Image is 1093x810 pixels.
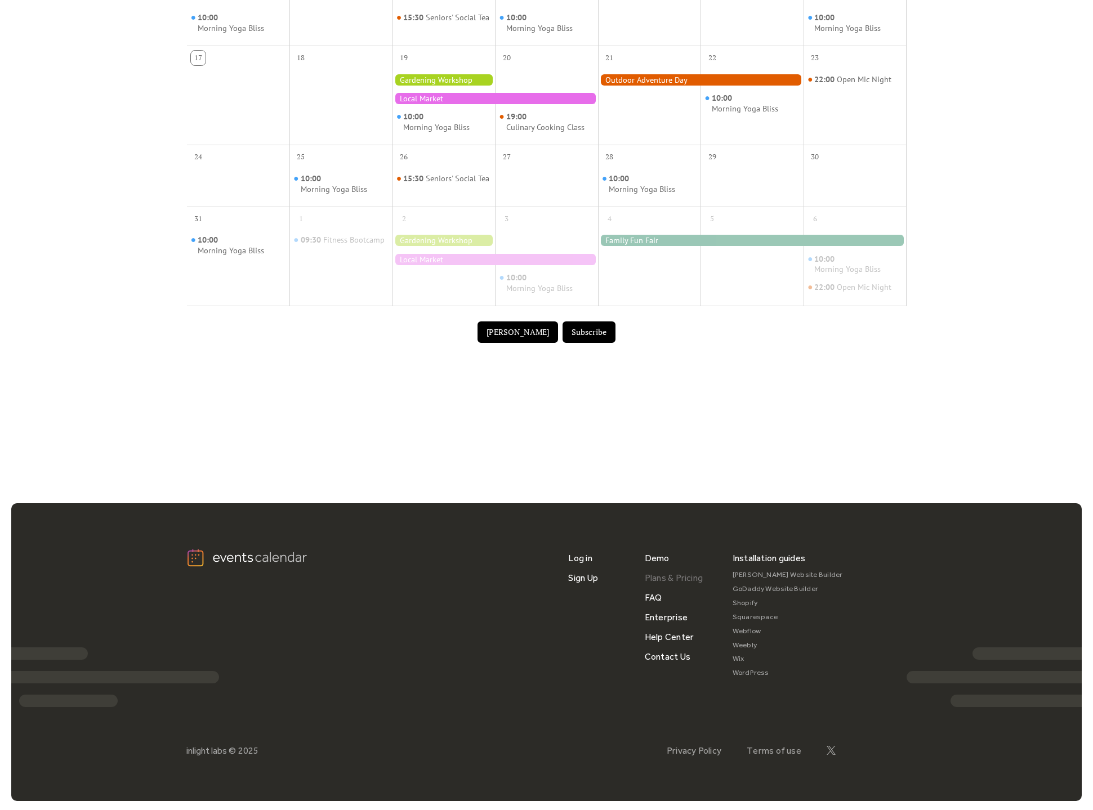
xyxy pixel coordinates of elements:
[747,745,801,756] a: Terms of use
[733,548,806,568] div: Installation guides
[733,666,843,680] a: WordPress
[733,568,843,582] a: [PERSON_NAME] Website Builder
[733,638,843,652] a: Weebly
[186,745,236,756] div: inlight labs ©
[645,548,670,568] a: Demo
[645,588,662,607] a: FAQ
[733,610,843,624] a: Squarespace
[733,624,843,638] a: Webflow
[733,582,843,596] a: GoDaddy Website Builder
[568,568,598,588] a: Sign Up
[733,652,843,666] a: Wix
[667,745,721,756] a: Privacy Policy
[238,745,258,756] div: 2025
[645,627,694,647] a: Help Center
[645,568,703,588] a: Plans & Pricing
[645,647,690,666] a: Contact Us
[568,548,592,568] a: Log in
[733,596,843,610] a: Shopify
[645,607,688,627] a: Enterprise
